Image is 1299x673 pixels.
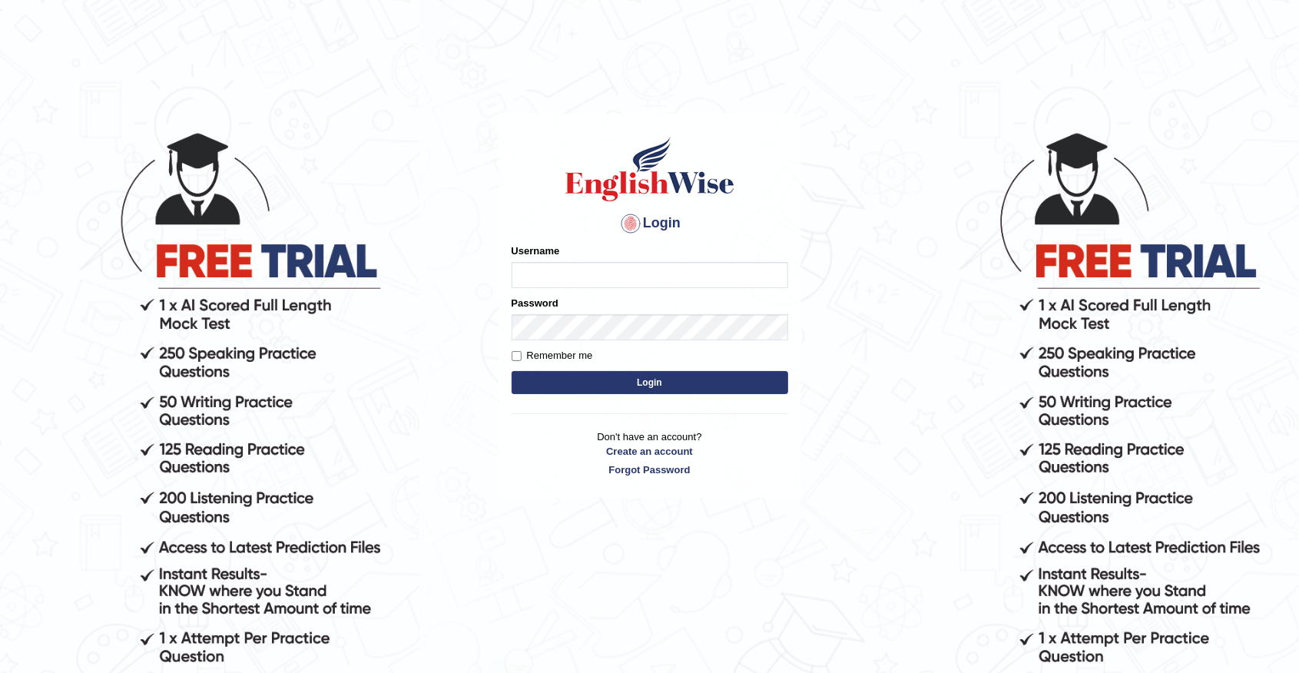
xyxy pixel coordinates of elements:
label: Password [512,296,558,310]
button: Login [512,371,788,394]
h4: Login [512,211,788,236]
img: Logo of English Wise sign in for intelligent practice with AI [562,134,737,204]
p: Don't have an account? [512,429,788,477]
label: Remember me [512,348,593,363]
a: Forgot Password [512,462,788,477]
label: Username [512,244,560,258]
a: Create an account [512,444,788,459]
input: Remember me [512,351,522,361]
